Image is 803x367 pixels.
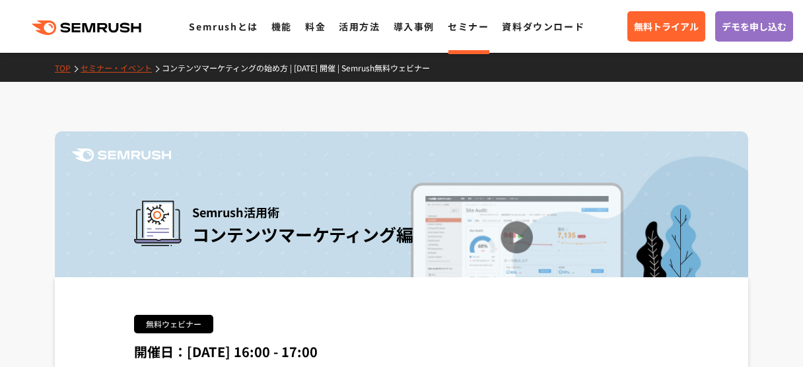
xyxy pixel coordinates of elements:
a: TOP [55,62,81,73]
a: セミナー・イベント [81,62,162,73]
div: 無料ウェビナー [134,315,213,333]
a: 無料トライアル [627,11,705,42]
a: 導入事例 [394,20,435,33]
span: コンテンツマーケティング編 [192,222,413,246]
a: セミナー [448,20,489,33]
img: Semrush [72,149,171,162]
a: Semrushとは [189,20,258,33]
a: 活用方法 [339,20,380,33]
a: デモを申し込む [715,11,793,42]
span: 無料トライアル [634,19,699,34]
a: コンテンツマーケティングの始め方 | [DATE] 開催 | Semrush無料ウェビナー [162,62,440,73]
span: デモを申し込む [722,19,786,34]
a: 機能 [271,20,292,33]
a: 料金 [305,20,326,33]
a: 資料ダウンロード [502,20,584,33]
span: Semrush活用術 [192,201,413,223]
span: 開催日：[DATE] 16:00 - 17:00 [134,342,318,361]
